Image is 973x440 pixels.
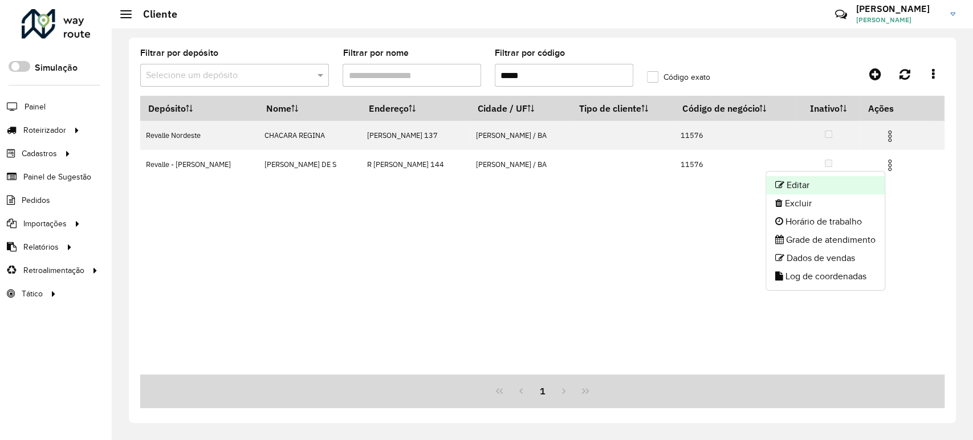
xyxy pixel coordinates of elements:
th: Tipo de cliente [571,96,675,121]
span: Pedidos [22,194,50,206]
th: Endereço [361,96,470,121]
td: [PERSON_NAME] / BA [470,150,571,179]
span: Relatórios [23,241,59,253]
th: Depósito [140,96,258,121]
label: Código exato [647,71,710,83]
li: Horário de trabalho [766,213,885,231]
label: Filtrar por depósito [140,46,218,60]
span: Cadastros [22,148,57,160]
span: Retroalimentação [23,264,84,276]
th: Cidade / UF [470,96,571,121]
li: Editar [766,176,885,194]
label: Filtrar por nome [343,46,408,60]
a: Contato Rápido [829,2,853,27]
td: CHACARA REGINA [258,121,361,150]
td: Revalle - [PERSON_NAME] [140,150,258,179]
td: [PERSON_NAME] DE S [258,150,361,179]
li: Excluir [766,194,885,213]
li: Grade de atendimento [766,231,885,249]
th: Nome [258,96,361,121]
td: [PERSON_NAME] 137 [361,121,470,150]
span: Roteirizador [23,124,66,136]
td: [PERSON_NAME] / BA [470,121,571,150]
span: Tático [22,288,43,300]
li: Dados de vendas [766,249,885,267]
th: Código de negócio [675,96,797,121]
button: 1 [532,380,553,402]
th: Inativo [796,96,860,121]
td: 11576 [675,150,797,179]
td: R [PERSON_NAME] 144 [361,150,470,179]
td: Revalle Nordeste [140,121,258,150]
li: Log de coordenadas [766,267,885,286]
h3: [PERSON_NAME] [856,3,942,14]
span: Painel de Sugestão [23,171,91,183]
span: Painel [25,101,46,113]
th: Ações [860,96,929,120]
label: Filtrar por código [495,46,565,60]
span: [PERSON_NAME] [856,15,942,25]
td: 11576 [675,121,797,150]
label: Simulação [35,61,78,75]
span: Importações [23,218,67,230]
h2: Cliente [132,8,177,21]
